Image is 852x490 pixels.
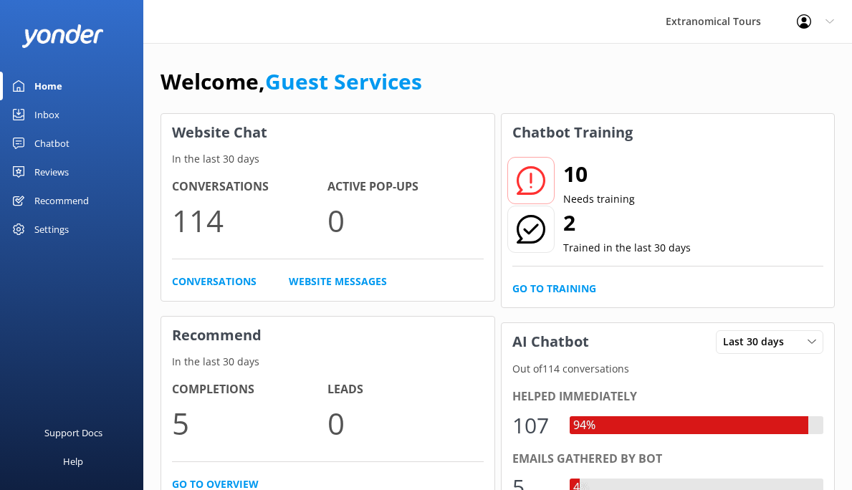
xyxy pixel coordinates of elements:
[563,206,691,240] h2: 2
[563,240,691,256] p: Trained in the last 30 days
[512,281,596,297] a: Go to Training
[563,157,635,191] h2: 10
[34,72,62,100] div: Home
[502,361,835,377] p: Out of 114 conversations
[172,380,327,399] h4: Completions
[34,215,69,244] div: Settings
[570,416,599,435] div: 94%
[172,399,327,447] p: 5
[289,274,387,289] a: Website Messages
[161,114,494,151] h3: Website Chat
[327,178,483,196] h4: Active Pop-ups
[34,129,70,158] div: Chatbot
[327,399,483,447] p: 0
[172,196,327,244] p: 114
[512,450,824,469] div: Emails gathered by bot
[44,418,102,447] div: Support Docs
[512,408,555,443] div: 107
[327,196,483,244] p: 0
[265,67,422,96] a: Guest Services
[512,388,824,406] div: Helped immediately
[161,317,494,354] h3: Recommend
[502,323,600,360] h3: AI Chatbot
[34,100,59,129] div: Inbox
[63,447,83,476] div: Help
[161,151,494,167] p: In the last 30 days
[34,186,89,215] div: Recommend
[502,114,643,151] h3: Chatbot Training
[161,354,494,370] p: In the last 30 days
[172,178,327,196] h4: Conversations
[327,380,483,399] h4: Leads
[34,158,69,186] div: Reviews
[21,24,104,48] img: yonder-white-logo.png
[563,191,635,207] p: Needs training
[172,274,257,289] a: Conversations
[723,334,793,350] span: Last 30 days
[161,64,422,99] h1: Welcome,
